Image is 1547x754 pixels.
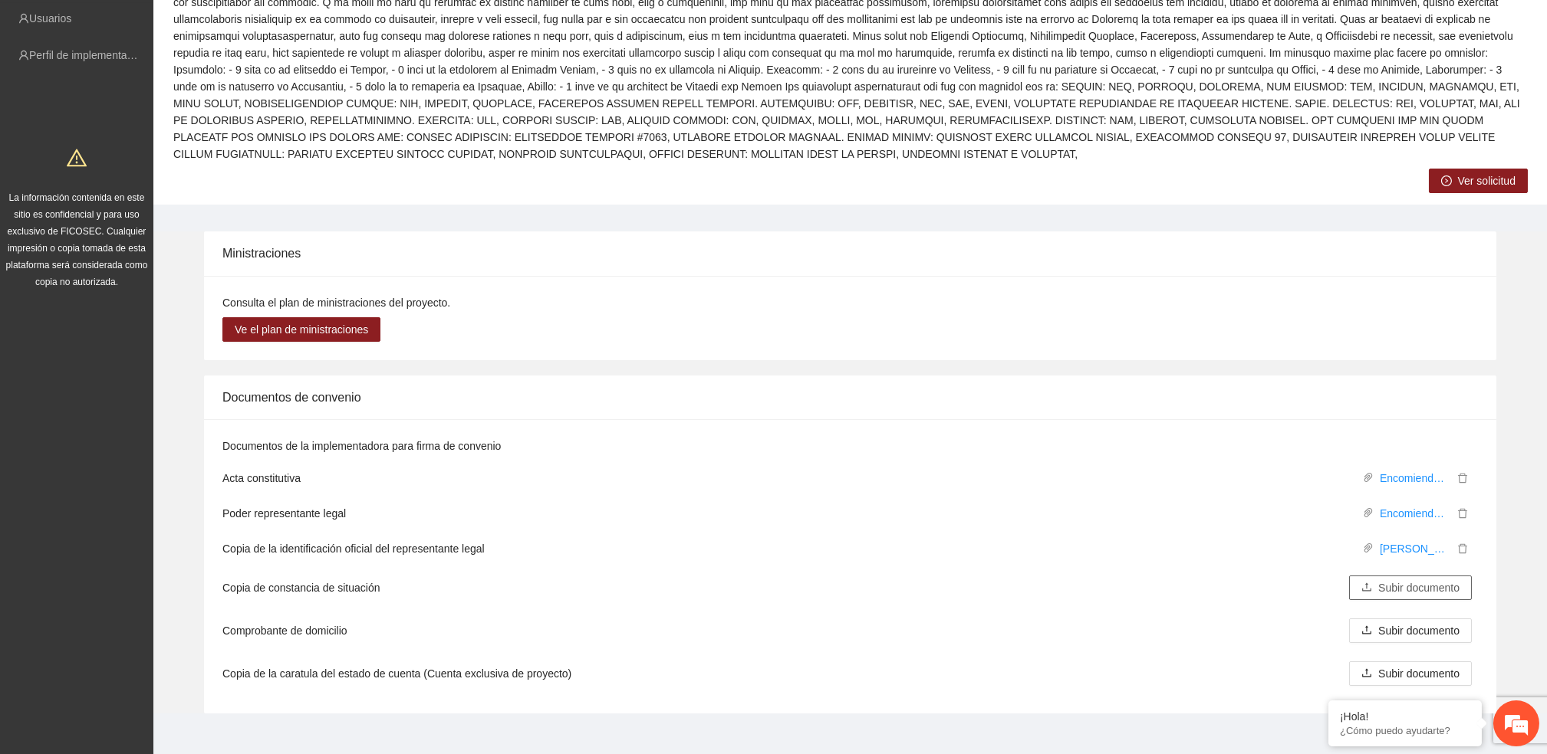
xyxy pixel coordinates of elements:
[1378,622,1460,639] span: Subir documento
[1349,667,1472,680] span: uploadSubir documento
[1454,508,1471,519] span: delete
[1454,543,1471,554] span: delete
[222,438,501,454] label: Documentos de la implementadora para firma de convenio
[252,8,288,44] div: Minimizar ventana de chat en vivo
[1363,472,1374,483] span: paper-clip
[1361,582,1372,594] span: upload
[1361,625,1372,637] span: upload
[1454,473,1471,484] span: delete
[1363,543,1374,553] span: paper-clip
[222,323,380,336] a: Ve el plan de ministraciones
[235,321,368,338] span: Ve el plan de ministraciones
[1458,172,1516,189] span: Ver solicitud
[89,205,212,359] span: Estamos en línea.
[1340,725,1470,736] p: ¿Cómo puedo ayudarte?
[1361,667,1372,680] span: upload
[222,461,1478,496] li: Acta constitutiva
[222,496,1478,531] li: Poder representante legal
[1349,618,1472,643] button: uploadSubir documento
[29,12,71,25] a: Usuarios
[1453,470,1472,487] button: delete
[1429,169,1528,193] button: right-circleVer solicitud
[1374,540,1453,557] a: [PERSON_NAME] (2023).pdf
[222,566,1478,609] li: Copia de constancia de situación
[1349,661,1472,686] button: uploadSubir documento
[222,231,1478,275] div: Ministraciones
[29,49,149,61] a: Perfil de implementadora
[80,78,258,98] div: Chatee con nosotros ahora
[1374,505,1453,522] a: Encomienda protocolizaciÃ³n de acta Orquesta [PERSON_NAME] AC.pdf
[6,192,148,287] span: La información contenida en este sitio es confidencial y para uso exclusivo de FICOSEC. Cualquier...
[1349,582,1472,594] span: uploadSubir documento
[1349,575,1472,600] button: uploadSubir documento
[8,418,292,472] textarea: Escriba su mensaje y pulse “Intro”
[222,375,1478,419] div: Documentos de convenio
[222,531,1478,566] li: Copia de la identificación oficial del representante legal
[1374,470,1453,487] a: Encomienda protocolizaciÃ³n de acta Orquesta [PERSON_NAME] AC.pdf
[1453,505,1472,522] button: delete
[1441,175,1452,188] span: right-circle
[222,317,380,342] button: Ve el plan de ministraciones
[1453,540,1472,557] button: delete
[1340,710,1470,723] div: ¡Hola!
[67,148,87,168] span: warning
[222,297,450,309] span: Consulta el plan de ministraciones del proyecto.
[1378,579,1460,596] span: Subir documento
[222,652,1478,695] li: Copia de la caratula del estado de cuenta (Cuenta exclusiva de proyecto)
[222,609,1478,652] li: Comprobante de domicilio
[1378,665,1460,682] span: Subir documento
[1363,507,1374,518] span: paper-clip
[1349,625,1472,637] span: uploadSubir documento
